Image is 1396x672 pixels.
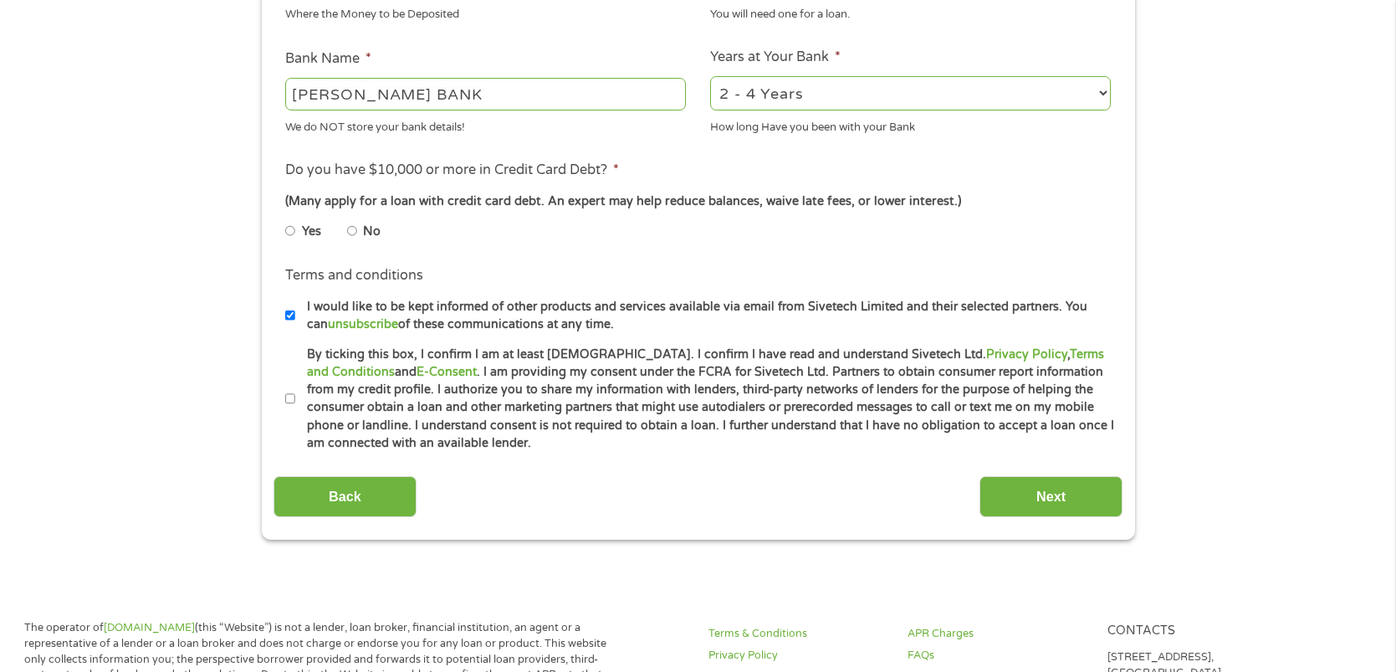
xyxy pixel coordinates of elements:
[104,621,195,634] a: [DOMAIN_NAME]
[908,626,1087,642] a: APR Charges
[307,347,1104,379] a: Terms and Conditions
[708,648,887,664] a: Privacy Policy
[908,648,1087,664] a: FAQs
[710,1,1111,23] div: You will need one for a loan.
[285,162,619,179] label: Do you have $10,000 or more in Credit Card Debt?
[285,113,686,136] div: We do NOT store your bank details!
[302,223,321,241] label: Yes
[274,476,417,517] input: Back
[285,50,371,68] label: Bank Name
[295,346,1116,453] label: By ticking this box, I confirm I am at least [DEMOGRAPHIC_DATA]. I confirm I have read and unders...
[708,626,887,642] a: Terms & Conditions
[710,113,1111,136] div: How long Have you been with your Bank
[979,476,1122,517] input: Next
[285,192,1110,211] div: (Many apply for a loan with credit card debt. An expert may help reduce balances, waive late fees...
[986,347,1067,362] a: Privacy Policy
[295,298,1116,334] label: I would like to be kept informed of other products and services available via email from Sivetech...
[328,317,398,331] a: unsubscribe
[285,267,423,285] label: Terms and conditions
[363,223,381,241] label: No
[710,49,841,66] label: Years at Your Bank
[285,1,686,23] div: Where the Money to be Deposited
[417,365,477,379] a: E-Consent
[1107,623,1286,639] h4: Contacts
